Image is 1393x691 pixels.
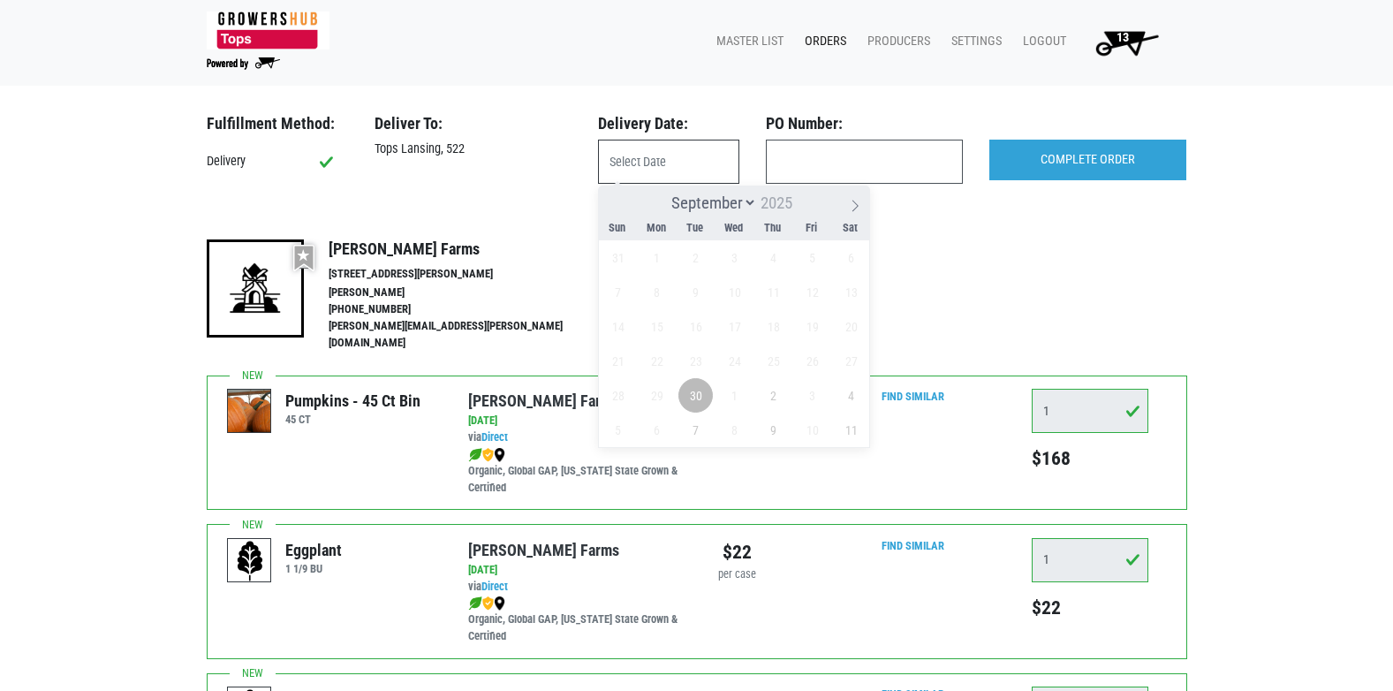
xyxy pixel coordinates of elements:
span: September 16, 2025 [678,309,713,344]
div: $22 [710,538,764,566]
li: [PERSON_NAME][EMAIL_ADDRESS][PERSON_NAME][DOMAIN_NAME] [329,318,601,352]
img: placeholder-variety-43d6402dacf2d531de610a020419775a.svg [228,539,272,583]
span: Wed [715,223,753,234]
span: Thu [753,223,792,234]
span: October 2, 2025 [756,378,791,413]
span: September 1, 2025 [640,240,674,275]
input: COMPLETE ORDER [989,140,1186,180]
span: September 18, 2025 [756,309,791,344]
div: [DATE] [468,562,683,579]
h5: $22 [1032,596,1148,619]
a: Direct [481,580,508,593]
a: 13 [1073,25,1173,60]
li: [STREET_ADDRESS][PERSON_NAME] [329,266,601,283]
span: September 27, 2025 [834,344,868,378]
h5: $168 [1032,447,1148,470]
input: Qty [1032,538,1148,582]
span: September 25, 2025 [756,344,791,378]
img: leaf-e5c59151409436ccce96b2ca1b28e03c.png [468,596,482,611]
a: Orders [791,25,853,58]
span: September 26, 2025 [795,344,829,378]
span: September 14, 2025 [601,309,635,344]
span: September 9, 2025 [678,275,713,309]
div: Organic, Global GAP, [US_STATE] State Grown & Certified [468,595,683,645]
span: October 7, 2025 [678,413,713,447]
span: Sun [598,223,637,234]
span: October 9, 2025 [756,413,791,447]
div: [DATE] [468,413,683,429]
span: September 13, 2025 [834,275,868,309]
span: Fri [792,223,831,234]
span: August 31, 2025 [601,240,635,275]
div: Organic, Global GAP, [US_STATE] State Grown & Certified [468,446,683,497]
span: October 8, 2025 [717,413,752,447]
span: September 22, 2025 [640,344,674,378]
span: October 10, 2025 [795,413,829,447]
div: per case [710,566,764,583]
img: thumbnail-1bebd04f8b15c5af5e45833110fd7731.png [228,390,272,434]
div: via [468,579,683,596]
span: October 4, 2025 [834,378,868,413]
span: September 30, 2025 [678,378,713,413]
span: Sat [831,223,870,234]
span: September 4, 2025 [756,240,791,275]
span: September 8, 2025 [640,275,674,309]
span: Tue [676,223,715,234]
a: Direct [481,430,508,444]
h3: Delivery Date: [598,114,739,133]
span: October 1, 2025 [717,378,752,413]
h6: 45 CT [285,413,420,426]
div: Pumpkins - 45 ct Bin [285,389,420,413]
a: Find Similar [882,539,944,552]
div: Eggplant [285,538,342,562]
span: October 5, 2025 [601,413,635,447]
a: [PERSON_NAME] Farms [468,391,619,410]
a: [PERSON_NAME] Farms [468,541,619,559]
li: [PHONE_NUMBER] [329,301,601,318]
div: Tops Lansing, 522 [361,140,585,159]
h3: Fulfillment Method: [207,114,348,133]
input: Qty [1032,389,1148,433]
span: September 10, 2025 [717,275,752,309]
img: leaf-e5c59151409436ccce96b2ca1b28e03c.png [468,448,482,462]
img: Powered by Big Wheelbarrow [207,57,280,70]
span: September 2, 2025 [678,240,713,275]
img: map_marker-0e94453035b3232a4d21701695807de9.png [494,596,505,611]
span: September 21, 2025 [601,344,635,378]
a: Producers [853,25,937,58]
img: 279edf242af8f9d49a69d9d2afa010fb.png [207,11,329,49]
span: September 11, 2025 [756,275,791,309]
a: Pumpkins - 45 ct Bin [228,404,272,419]
input: Select Date [598,140,739,184]
span: September 3, 2025 [717,240,752,275]
h4: [PERSON_NAME] Farms [329,239,601,259]
img: safety-e55c860ca8c00a9c171001a62a92dabd.png [482,596,494,611]
span: September 15, 2025 [640,309,674,344]
img: 19-7441ae2ccb79c876ff41c34f3bd0da69.png [207,239,304,337]
span: September 29, 2025 [640,378,674,413]
h3: PO Number: [766,114,963,133]
span: September 19, 2025 [795,309,829,344]
span: October 11, 2025 [834,413,868,447]
span: September 7, 2025 [601,275,635,309]
div: via [468,429,683,446]
li: [PERSON_NAME] [329,285,601,301]
span: September 6, 2025 [834,240,868,275]
select: Month [663,192,757,214]
span: 13 [1117,30,1129,45]
span: September 17, 2025 [717,309,752,344]
span: September 5, 2025 [795,240,829,275]
span: October 3, 2025 [795,378,829,413]
h3: Deliver To: [375,114,572,133]
h6: 1 1/9 BU [285,562,342,575]
span: September 28, 2025 [601,378,635,413]
span: September 24, 2025 [717,344,752,378]
img: Cart [1087,25,1166,60]
a: Logout [1009,25,1073,58]
a: Master List [702,25,791,58]
a: Settings [937,25,1009,58]
span: October 6, 2025 [640,413,674,447]
img: safety-e55c860ca8c00a9c171001a62a92dabd.png [482,448,494,462]
span: September 20, 2025 [834,309,868,344]
a: Find Similar [882,390,944,403]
